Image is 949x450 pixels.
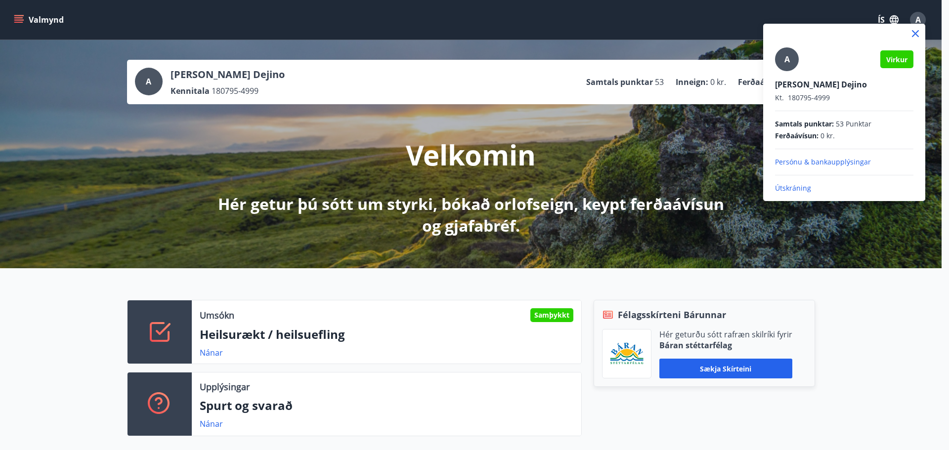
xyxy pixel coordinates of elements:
p: Persónu & bankaupplýsingar [775,157,913,167]
span: 0 kr. [820,131,835,141]
span: Kt. [775,93,784,102]
span: A [784,54,790,65]
p: Útskráning [775,183,913,193]
p: 180795-4999 [775,93,913,103]
span: 53 Punktar [836,119,871,129]
p: [PERSON_NAME] Dejino [775,79,913,90]
span: Ferðaávísun : [775,131,819,141]
span: Samtals punktar : [775,119,834,129]
span: Virkur [886,55,907,64]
